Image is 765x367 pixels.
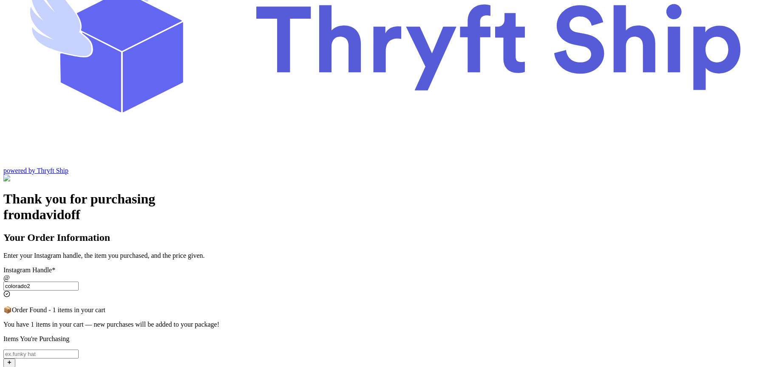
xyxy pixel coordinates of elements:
h1: Thank you for purchasing from [3,191,762,223]
h2: Your Order Information [3,232,762,243]
p: Enter your Instagram handle, the item you purchased, and the price given. [3,252,762,260]
span: Order Found - 1 items in your cart [12,306,105,313]
span: 📦 [3,306,12,313]
p: You have 1 items in your cart — new purchases will be added to your package! [3,321,762,328]
span: davidoff [32,207,80,222]
label: Instagram Handle [3,266,55,274]
input: ex.funky hat [3,350,79,359]
a: powered by Thryft Ship [3,167,68,174]
div: @ [3,274,762,282]
img: Customer Form Background [3,175,88,182]
p: Items You're Purchasing [3,335,762,343]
